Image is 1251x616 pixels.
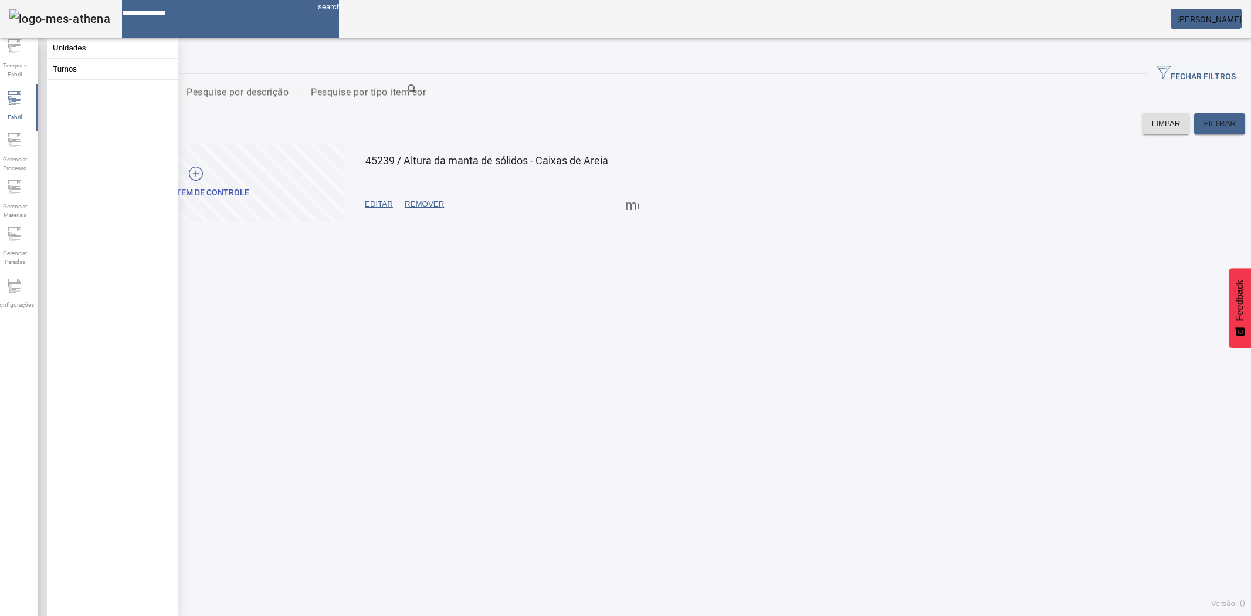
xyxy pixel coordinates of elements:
[9,9,110,28] img: logo-mes-athena
[1177,15,1242,24] span: [PERSON_NAME]
[1147,63,1245,84] button: FECHAR FILTROS
[1152,118,1181,130] span: LIMPAR
[148,187,249,199] div: Criar item de controle
[187,86,289,97] mat-label: Pesquise por descrição
[47,59,178,79] button: Turnos
[47,38,178,58] button: Unidades
[1235,280,1245,321] span: Feedback
[1194,113,1245,134] button: FILTRAR
[365,154,608,167] span: 45239 / Altura da manta de sólidos - Caixas de Areia
[53,143,344,222] button: Criar item de controle
[399,194,450,215] button: REMOVER
[359,194,399,215] button: EDITAR
[311,86,448,97] mat-label: Pesquise por tipo item controle
[1229,268,1251,348] button: Feedback - Mostrar pesquisa
[405,198,444,210] span: REMOVER
[1211,600,1245,608] span: Versão: ()
[311,85,416,99] input: Number
[1142,113,1190,134] button: LIMPAR
[4,109,25,125] span: Fabril
[1203,118,1236,130] span: FILTRAR
[365,198,393,210] span: EDITAR
[1157,65,1236,83] span: FECHAR FILTROS
[622,194,643,215] button: Mais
